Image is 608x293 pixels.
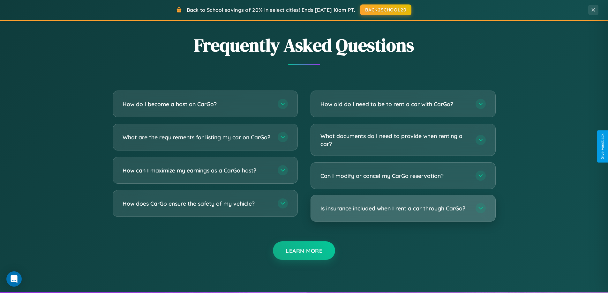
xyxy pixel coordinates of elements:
[113,33,496,57] h2: Frequently Asked Questions
[123,100,271,108] h3: How do I become a host on CarGo?
[320,204,469,212] h3: Is insurance included when I rent a car through CarGo?
[320,100,469,108] h3: How old do I need to be to rent a car with CarGo?
[273,241,335,260] button: Learn More
[6,271,22,287] div: Open Intercom Messenger
[360,4,411,15] button: BACK2SCHOOL20
[187,7,355,13] span: Back to School savings of 20% in select cities! Ends [DATE] 10am PT.
[123,200,271,208] h3: How does CarGo ensure the safety of my vehicle?
[123,166,271,174] h3: How can I maximize my earnings as a CarGo host?
[320,172,469,180] h3: Can I modify or cancel my CarGo reservation?
[600,134,605,159] div: Give Feedback
[123,133,271,141] h3: What are the requirements for listing my car on CarGo?
[320,132,469,148] h3: What documents do I need to provide when renting a car?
